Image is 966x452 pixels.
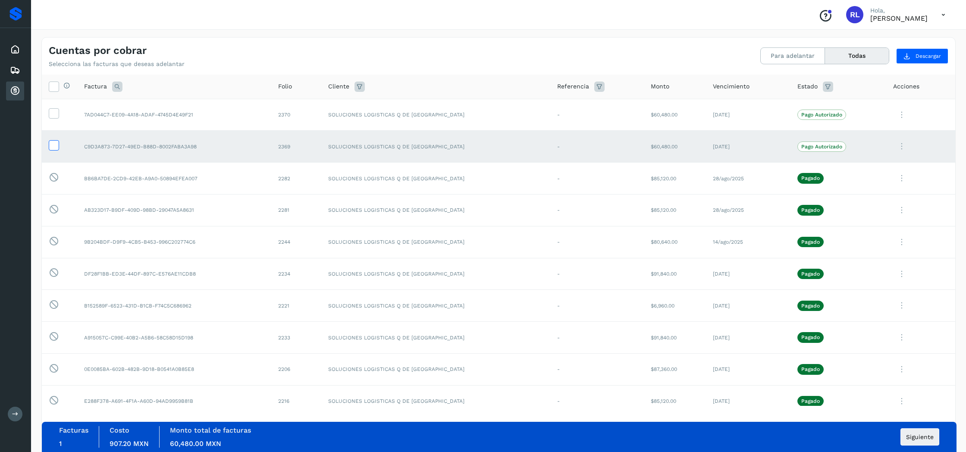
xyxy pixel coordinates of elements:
[328,82,349,91] span: Cliente
[321,99,550,131] td: SOLUCIONES LOGISTICAS Q DE [GEOGRAPHIC_DATA]
[321,353,550,385] td: SOLUCIONES LOGISTICAS Q DE [GEOGRAPHIC_DATA]
[906,434,934,440] span: Siguiente
[550,353,644,385] td: -
[706,322,791,354] td: [DATE]
[170,439,221,448] span: 60,480.00 MXN
[644,385,706,417] td: $85,120.00
[644,99,706,131] td: $60,480.00
[706,353,791,385] td: [DATE]
[321,226,550,258] td: SOLUCIONES LOGISTICAS Q DE [GEOGRAPHIC_DATA]
[271,353,321,385] td: 2206
[644,290,706,322] td: $6,960.00
[801,398,820,404] p: Pagado
[713,82,750,91] span: Vencimiento
[801,271,820,277] p: Pagado
[706,226,791,258] td: 14/ago/2025
[271,258,321,290] td: 2234
[706,290,791,322] td: [DATE]
[706,163,791,195] td: 28/ago/2025
[59,439,62,448] span: 1
[271,194,321,226] td: 2281
[6,40,24,59] div: Inicio
[893,82,919,91] span: Acciones
[110,426,129,434] label: Costo
[6,82,24,100] div: Cuentas por cobrar
[557,82,589,91] span: Referencia
[321,131,550,163] td: SOLUCIONES LOGISTICAS Q DE [GEOGRAPHIC_DATA]
[550,385,644,417] td: -
[271,99,321,131] td: 2370
[278,82,292,91] span: Folio
[801,303,820,309] p: Pagado
[271,226,321,258] td: 2244
[801,112,842,118] p: Pago Autorizado
[550,99,644,131] td: -
[801,175,820,181] p: Pagado
[77,353,271,385] td: 0E0085BA-602B-482B-9D18-B0541A0B85E8
[49,44,147,57] h4: Cuentas por cobrar
[797,82,818,91] span: Estado
[550,226,644,258] td: -
[321,194,550,226] td: SOLUCIONES LOGISTICAS Q DE [GEOGRAPHIC_DATA]
[644,258,706,290] td: $91,840.00
[84,82,107,91] span: Factura
[801,239,820,245] p: Pagado
[77,131,271,163] td: C9D3A873-7D27-49ED-B88D-8002FABA3A98
[77,163,271,195] td: BB6BA7DE-2CD9-42EB-A9A0-50894EFEA007
[706,385,791,417] td: [DATE]
[801,334,820,340] p: Pagado
[321,163,550,195] td: SOLUCIONES LOGISTICAS Q DE [GEOGRAPHIC_DATA]
[550,322,644,354] td: -
[321,385,550,417] td: SOLUCIONES LOGISTICAS Q DE [GEOGRAPHIC_DATA]
[271,322,321,354] td: 2233
[77,99,271,131] td: 7AD044C7-EE09-4A18-ADAF-4745D4E49F21
[550,290,644,322] td: -
[825,48,889,64] button: Todas
[550,131,644,163] td: -
[706,99,791,131] td: [DATE]
[321,290,550,322] td: SOLUCIONES LOGISTICAS Q DE [GEOGRAPHIC_DATA]
[77,258,271,290] td: DF28F1BB-ED3E-44DF-897C-E576AE11CDB8
[271,131,321,163] td: 2369
[644,353,706,385] td: $87,360.00
[6,61,24,80] div: Embarques
[271,385,321,417] td: 2216
[170,426,251,434] label: Monto total de facturas
[870,7,928,14] p: Hola,
[900,428,939,446] button: Siguiente
[77,322,271,354] td: A915057C-C99E-40B2-A5B6-58C58D15D198
[644,322,706,354] td: $91,840.00
[706,131,791,163] td: [DATE]
[321,258,550,290] td: SOLUCIONES LOGISTICAS Q DE [GEOGRAPHIC_DATA]
[644,194,706,226] td: $85,120.00
[77,226,271,258] td: 9B204BDF-D9F9-4CB5-B453-996C202774C6
[801,366,820,372] p: Pagado
[271,290,321,322] td: 2221
[644,131,706,163] td: $60,480.00
[77,290,271,322] td: B152589F-6523-431D-B1CB-F74C5C686962
[550,163,644,195] td: -
[59,426,88,434] label: Facturas
[651,82,669,91] span: Monto
[110,439,149,448] span: 907.20 MXN
[550,194,644,226] td: -
[706,258,791,290] td: [DATE]
[801,144,842,150] p: Pago Autorizado
[49,60,185,68] p: Selecciona las facturas que deseas adelantar
[77,194,271,226] td: AB323D17-B9DF-409D-98BD-29047A5A8631
[644,163,706,195] td: $85,120.00
[77,385,271,417] td: E288F378-A691-4F1A-A60D-94AD9959B81B
[271,163,321,195] td: 2282
[321,322,550,354] td: SOLUCIONES LOGISTICAS Q DE [GEOGRAPHIC_DATA]
[706,194,791,226] td: 28/ago/2025
[896,48,948,64] button: Descargar
[550,258,644,290] td: -
[916,52,941,60] span: Descargar
[644,226,706,258] td: $80,640.00
[870,14,928,22] p: Rafael Lopez Arceo
[761,48,825,64] button: Para adelantar
[801,207,820,213] p: Pagado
